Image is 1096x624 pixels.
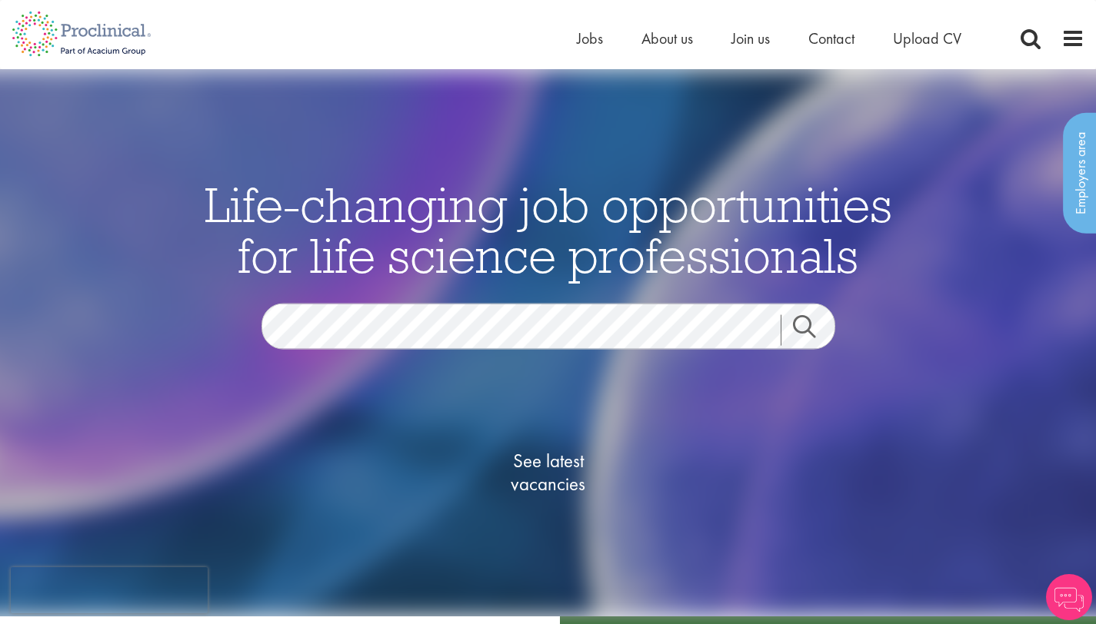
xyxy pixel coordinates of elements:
a: See latestvacancies [471,387,625,556]
iframe: reCAPTCHA [11,567,208,613]
img: Chatbot [1046,574,1092,620]
a: Contact [808,28,854,48]
a: About us [641,28,693,48]
span: See latest vacancies [471,449,625,495]
a: Upload CV [893,28,961,48]
a: Jobs [577,28,603,48]
a: Job search submit button [781,314,847,345]
a: Join us [731,28,770,48]
span: Life-changing job opportunities for life science professionals [205,173,892,285]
